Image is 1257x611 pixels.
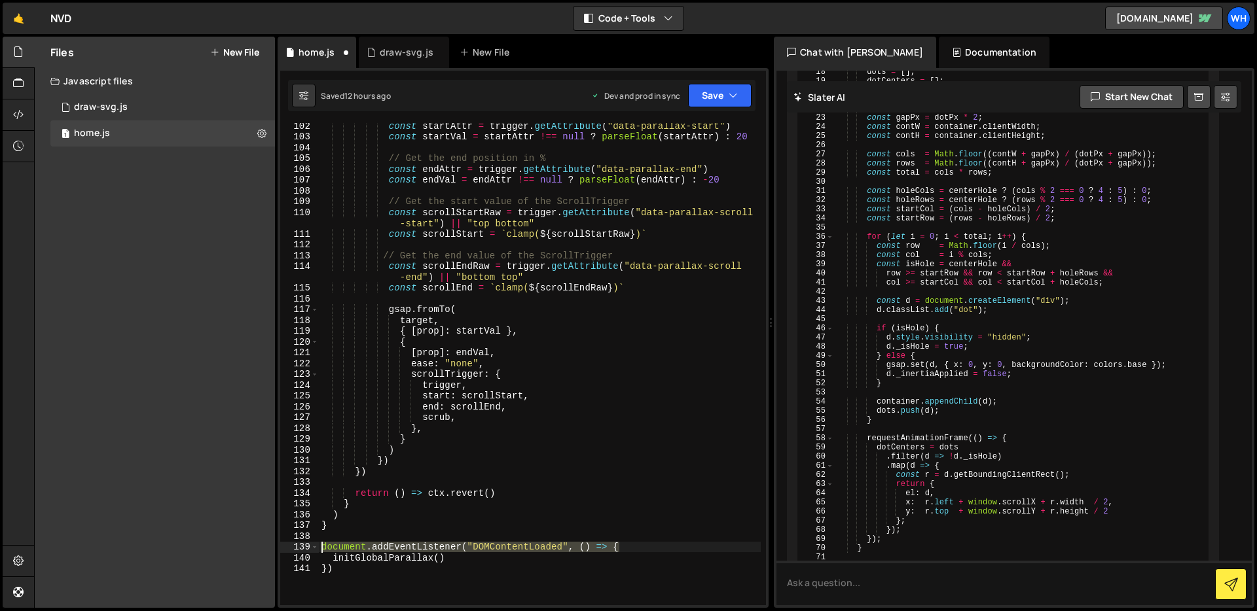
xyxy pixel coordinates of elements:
[799,324,834,333] div: 46
[799,260,834,269] div: 39
[50,94,275,120] div: 15719/47215.js
[799,287,834,296] div: 42
[574,7,683,30] button: Code + Tools
[799,351,834,360] div: 49
[1227,7,1250,30] a: Wh
[799,67,834,77] div: 18
[799,434,834,443] div: 58
[280,380,319,391] div: 124
[939,37,1049,68] div: Documentation
[280,153,319,164] div: 105
[799,461,834,470] div: 61
[280,337,319,348] div: 120
[799,196,834,205] div: 32
[799,415,834,425] div: 56
[799,141,834,150] div: 26
[799,507,834,516] div: 66
[799,205,834,214] div: 33
[280,423,319,434] div: 128
[62,130,69,140] span: 1
[799,113,834,122] div: 23
[799,397,834,406] div: 54
[799,370,834,379] div: 51
[799,159,834,168] div: 28
[799,534,834,544] div: 69
[280,391,319,402] div: 125
[280,283,319,294] div: 115
[280,402,319,413] div: 126
[280,412,319,423] div: 127
[50,10,71,26] div: NVD
[799,516,834,525] div: 67
[280,239,319,251] div: 112
[799,470,834,480] div: 62
[799,223,834,232] div: 35
[799,251,834,260] div: 38
[1080,85,1184,109] button: Start new chat
[799,77,834,86] div: 19
[50,120,275,147] div: 15719/47265.js
[280,207,319,229] div: 110
[799,177,834,186] div: 30
[799,131,834,141] div: 25
[280,164,319,175] div: 106
[799,342,834,351] div: 48
[799,360,834,370] div: 50
[280,498,319,510] div: 135
[799,333,834,342] div: 47
[799,480,834,489] div: 63
[280,510,319,521] div: 136
[321,90,391,101] div: Saved
[280,196,319,207] div: 109
[280,520,319,531] div: 137
[799,315,834,324] div: 45
[280,369,319,380] div: 123
[799,305,834,315] div: 44
[799,406,834,415] div: 55
[280,315,319,326] div: 118
[1105,7,1223,30] a: [DOMAIN_NAME]
[280,229,319,240] div: 111
[74,101,128,113] div: draw-svg.js
[799,232,834,241] div: 36
[460,46,515,59] div: New File
[799,278,834,287] div: 41
[280,326,319,337] div: 119
[280,563,319,574] div: 141
[793,91,846,103] h2: Slater AI
[799,214,834,223] div: 34
[280,553,319,564] div: 140
[280,542,319,553] div: 139
[799,553,834,562] div: 71
[799,296,834,305] div: 43
[591,90,680,101] div: Dev and prod in sync
[799,379,834,388] div: 52
[280,304,319,315] div: 117
[799,168,834,177] div: 29
[688,84,752,107] button: Save
[280,175,319,186] div: 107
[280,261,319,283] div: 114
[799,544,834,553] div: 70
[799,122,834,131] div: 24
[799,388,834,397] div: 53
[280,477,319,488] div: 133
[280,488,319,499] div: 134
[774,37,936,68] div: Chat with [PERSON_NAME]
[799,425,834,434] div: 57
[280,445,319,456] div: 130
[280,143,319,154] div: 104
[799,269,834,278] div: 40
[799,150,834,159] div: 27
[280,121,319,132] div: 102
[280,358,319,370] div: 122
[280,186,319,197] div: 108
[799,452,834,461] div: 60
[799,241,834,251] div: 37
[3,3,35,34] a: 🤙
[280,131,319,143] div: 103
[280,531,319,542] div: 138
[210,47,259,58] button: New File
[799,498,834,507] div: 65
